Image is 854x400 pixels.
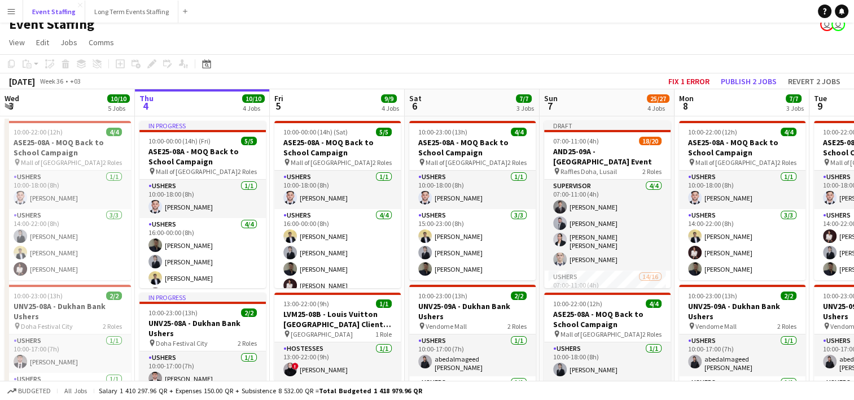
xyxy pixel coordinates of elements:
h3: ASE25-08A - MOQ Back to School Campaign [409,137,536,158]
h3: UNV25-08A - Dukhan Bank Ushers [139,318,266,338]
span: Vendome Mall [426,322,467,331]
span: 8 [677,99,694,112]
a: Comms [84,35,119,50]
button: Revert 2 jobs [783,74,845,89]
app-card-role: Ushers3/315:00-23:00 (8h)[PERSON_NAME][PERSON_NAME][PERSON_NAME] [409,209,536,280]
h3: ASE25-08A - MOQ Back to School Campaign [274,137,401,158]
span: 9/9 [381,94,397,103]
app-card-role: Ushers1/110:00-18:00 (8h)[PERSON_NAME] [679,171,805,209]
button: Event Staffing [23,1,85,23]
app-card-role: Ushers1/110:00-18:00 (8h)[PERSON_NAME] [274,171,401,209]
app-card-role: Ushers1/110:00-18:00 (8h)[PERSON_NAME] [139,180,266,218]
app-card-role: Supervisor4/407:00-11:00 (4h)[PERSON_NAME][PERSON_NAME][PERSON_NAME] [PERSON_NAME][PERSON_NAME] [544,180,671,271]
app-card-role: Ushers1/110:00-18:00 (8h)[PERSON_NAME] [409,171,536,209]
span: 07:00-11:00 (4h) [553,137,599,145]
app-user-avatar: Events Staffing Team [820,18,834,31]
span: 5/5 [241,137,257,145]
span: 7 [542,99,558,112]
span: 2 Roles [642,167,662,176]
a: Edit [32,35,54,50]
span: Mall of [GEOGRAPHIC_DATA] [426,158,507,167]
app-card-role: Ushers1/110:00-17:00 (7h)[PERSON_NAME] [5,334,131,373]
app-card-role: Ushers3/314:00-22:00 (8h)[PERSON_NAME][PERSON_NAME][PERSON_NAME] [5,209,131,280]
app-card-role: Ushers4/416:00-00:00 (8h)[PERSON_NAME][PERSON_NAME][PERSON_NAME] [139,218,266,306]
div: Draft [544,121,671,130]
span: 4/4 [646,299,662,308]
h1: Event Staffing [9,16,94,33]
span: 10:00-22:00 (12h) [688,128,737,136]
div: 3 Jobs [516,104,534,112]
span: 9 [812,99,827,112]
span: 13:00-22:00 (9h) [283,299,329,308]
app-card-role: Ushers1/110:00-18:00 (8h)[PERSON_NAME] [5,171,131,209]
span: All jobs [62,386,89,395]
span: Mall of [GEOGRAPHIC_DATA] [156,167,238,176]
span: 2 Roles [238,167,257,176]
span: 10/10 [107,94,130,103]
span: 4/4 [106,128,122,136]
span: 2 Roles [507,322,527,331]
span: 2/2 [511,292,527,300]
span: Comms [89,37,114,47]
button: Budgeted [6,385,52,397]
span: 1/1 [376,299,392,308]
span: Total Budgeted 1 418 979.96 QR [319,386,422,395]
div: +03 [70,77,81,85]
span: 2 Roles [642,330,662,338]
span: Mall of [GEOGRAPHIC_DATA] [21,158,103,167]
div: [DATE] [9,76,35,87]
app-card-role: Ushers1/110:00-17:00 (7h)abedalmageed [PERSON_NAME] [679,334,805,376]
span: 4/4 [511,128,527,136]
h3: ASE25-08A - MOQ Back to School Campaign [544,309,671,329]
button: Publish 2 jobs [716,74,781,89]
span: 2 Roles [777,158,796,167]
h3: ASE25-08A - MOQ Back to School Campaign [139,146,266,167]
span: 2/2 [106,292,122,300]
app-job-card: In progress10:00-00:00 (14h) (Fri)5/5ASE25-08A - MOQ Back to School Campaign Mall of [GEOGRAPHIC_... [139,121,266,288]
span: Thu [139,93,154,103]
app-card-role: Ushers1/110:00-18:00 (8h)[PERSON_NAME] [544,342,671,381]
span: 10:00-00:00 (14h) (Sat) [283,128,348,136]
app-card-role: Hostesses1/113:00-22:00 (9h)![PERSON_NAME] [274,342,401,381]
app-card-role: Ushers4/416:00-00:00 (8h)[PERSON_NAME][PERSON_NAME][PERSON_NAME][PERSON_NAME] [274,209,401,297]
span: 7/7 [786,94,802,103]
span: 10:00-23:00 (13h) [14,292,63,300]
span: Sun [544,93,558,103]
span: Week 36 [37,77,65,85]
span: 5 [273,99,283,112]
app-job-card: 13:00-22:00 (9h)1/1LVM25-08B - Louis Vuitton [GEOGRAPHIC_DATA] Client Advisor [GEOGRAPHIC_DATA]1 ... [274,293,401,381]
span: Budgeted [18,387,51,395]
app-card-role: Ushers1/110:00-17:00 (7h)abedalmageed [PERSON_NAME] [409,334,536,376]
span: 7/7 [516,94,532,103]
span: 10:00-23:00 (13h) [418,128,467,136]
span: Sat [409,93,422,103]
h3: ASE25-08A - MOQ Back to School Campaign [679,137,805,158]
app-user-avatar: Events Staffing Team [831,18,845,31]
div: In progress [139,293,266,302]
div: Salary 1 410 297.96 QR + Expenses 150.00 QR + Subsistence 8 532.00 QR = [99,386,422,395]
span: 2 Roles [373,158,392,167]
button: Long Term Events Staffing [85,1,178,23]
app-card-role: Ushers1/110:00-17:00 (7h)[PERSON_NAME] [139,351,266,390]
app-card-role: Ushers3/314:00-22:00 (8h)[PERSON_NAME][PERSON_NAME][PERSON_NAME] [679,209,805,280]
h3: LVM25-08B - Louis Vuitton [GEOGRAPHIC_DATA] Client Advisor [274,309,401,329]
span: 10:00-22:00 (12h) [553,299,602,308]
span: Mon [679,93,694,103]
span: Wed [5,93,19,103]
span: 10:00-23:00 (13h) [688,292,737,300]
app-job-card: 10:00-00:00 (14h) (Sat)5/5ASE25-08A - MOQ Back to School Campaign Mall of [GEOGRAPHIC_DATA]2 Role... [274,121,401,288]
span: ! [292,363,299,369]
span: 25/27 [647,94,669,103]
span: Mall of [GEOGRAPHIC_DATA] [291,158,373,167]
h3: ASE25-08A - MOQ Back to School Campaign [5,137,131,158]
span: 2 Roles [103,322,122,331]
span: 2/2 [781,292,796,300]
app-job-card: 10:00-23:00 (13h)4/4ASE25-08A - MOQ Back to School Campaign Mall of [GEOGRAPHIC_DATA]2 RolesUsher... [409,121,536,280]
h3: UNV25-09A - Dukhan Bank Ushers [679,301,805,321]
span: Jobs [60,37,77,47]
span: Doha Festival City [156,339,208,347]
span: 10:00-00:00 (14h) (Fri) [148,137,211,145]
